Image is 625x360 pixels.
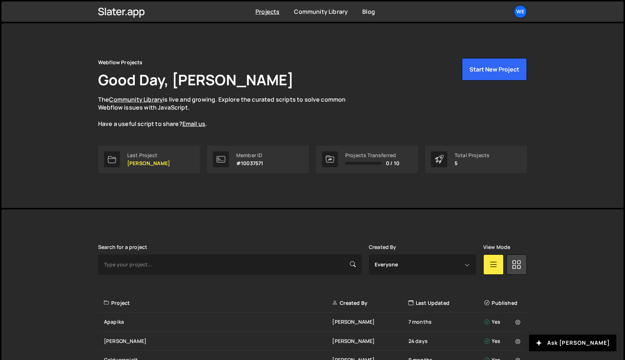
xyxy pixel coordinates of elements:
div: 24 days [408,337,484,345]
div: Yes [484,337,523,345]
div: [PERSON_NAME] [332,337,408,345]
div: Apapika [104,318,332,326]
h1: Good Day, [PERSON_NAME] [98,70,294,90]
a: Email us [182,120,205,128]
a: We [514,5,527,18]
div: Yes [484,318,523,326]
div: Created By [332,299,408,307]
div: 7 months [408,318,484,326]
input: Type your project... [98,254,362,275]
div: [PERSON_NAME] [104,337,332,345]
div: Last Project [127,152,170,158]
button: Ask [PERSON_NAME] [529,335,616,351]
span: 0 / 10 [386,160,399,166]
div: Last Updated [408,299,484,307]
div: Total Projects [455,152,489,158]
a: [PERSON_NAME] [PERSON_NAME] 24 days Yes [98,332,527,351]
div: Published [484,299,523,307]
a: Blog [362,8,375,16]
a: Community Library [109,95,163,103]
label: View Mode [483,244,510,250]
label: Created By [369,244,396,250]
a: Last Project [PERSON_NAME] [98,146,200,173]
p: #10037571 [236,160,263,166]
div: Webflow Projects [98,58,143,67]
a: Apapika [PERSON_NAME] 7 months Yes [98,312,527,332]
div: Member ID [236,152,263,158]
a: Community Library [294,8,348,16]
p: 5 [455,160,489,166]
p: [PERSON_NAME] [127,160,170,166]
label: Search for a project [98,244,147,250]
p: The is live and growing. Explore the curated scripts to solve common Webflow issues with JavaScri... [98,95,360,128]
div: Projects Transferred [345,152,399,158]
div: Project [104,299,332,307]
a: Projects [255,8,279,16]
button: Start New Project [462,58,527,81]
div: [PERSON_NAME] [332,318,408,326]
